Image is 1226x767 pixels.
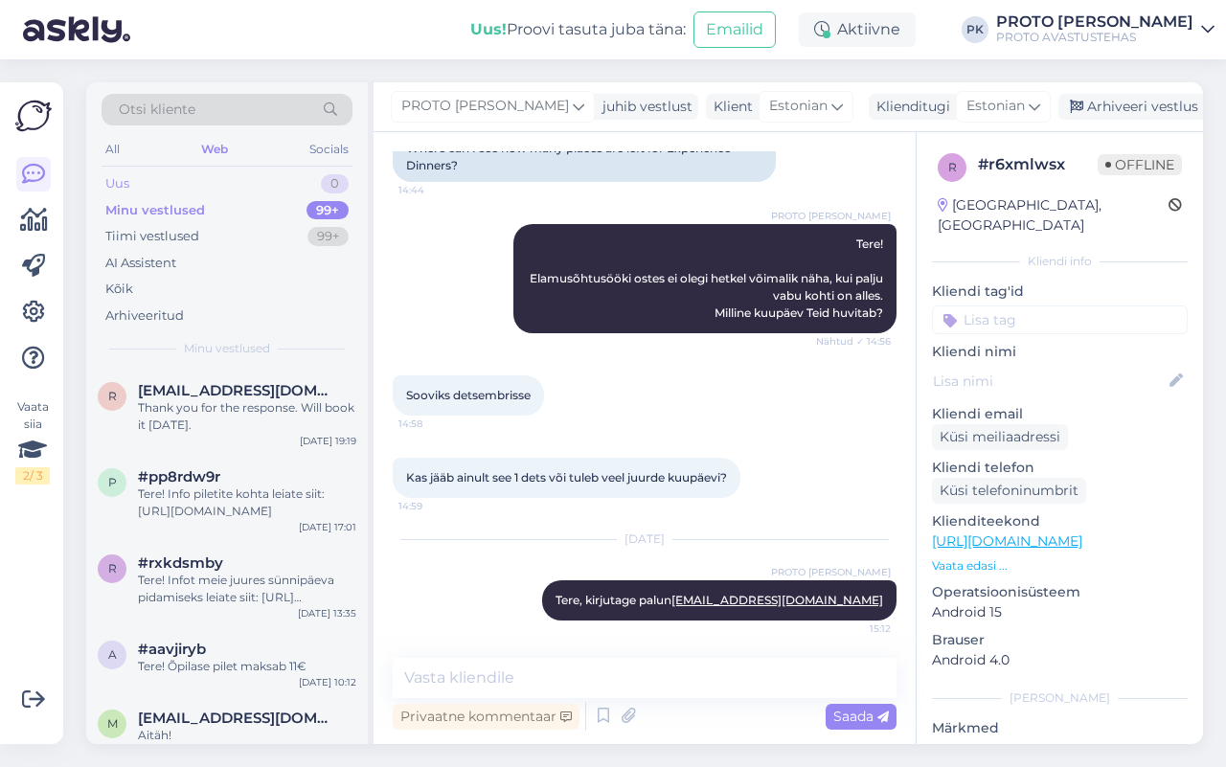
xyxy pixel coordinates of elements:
div: 0 [321,174,349,193]
p: Brauser [932,630,1188,650]
div: Tere! Infot meie juures sünnipäeva pidamiseks leiate siit: [URL][DOMAIN_NAME] [138,572,356,606]
span: PROTO [PERSON_NAME] [771,209,891,223]
div: 99+ [306,201,349,220]
span: Tere! Elamusõhtusööki ostes ei olegi hetkel võimalik näha, kui palju vabu kohti on alles. Milline... [530,237,886,320]
div: Arhiveeri vestlus [1058,94,1206,120]
div: PK [962,16,988,43]
p: Android 15 [932,602,1188,622]
div: Küsi meiliaadressi [932,424,1068,450]
button: Emailid [693,11,776,48]
span: Tere, kirjutage palun [556,593,883,607]
span: Minu vestlused [184,340,270,357]
div: PROTO [PERSON_NAME] [996,14,1193,30]
span: PROTO [PERSON_NAME] [771,565,891,579]
span: m.jagomagi@uulu.edu.ee [138,710,337,727]
span: Offline [1098,154,1182,175]
p: Kliendi email [932,404,1188,424]
div: AI Assistent [105,254,176,273]
div: Klienditugi [869,97,950,117]
span: Nähtud ✓ 14:56 [816,334,891,349]
div: Aktiivne [799,12,916,47]
span: m [107,716,118,731]
span: Estonian [966,96,1025,117]
div: # r6xmlwsx [978,153,1098,176]
span: 15:12 [819,621,891,636]
div: Arhiveeritud [105,306,184,326]
div: [DATE] 17:01 [299,520,356,534]
div: Tere! Õpilase pilet maksab 11€ [138,658,356,675]
p: Kliendi telefon [932,458,1188,478]
div: Küsi telefoninumbrit [932,478,1086,504]
div: Klient [706,97,753,117]
span: 14:59 [398,499,470,513]
span: Saada [833,708,889,725]
p: Vaata edasi ... [932,557,1188,575]
div: Privaatne kommentaar [393,704,579,730]
div: juhib vestlust [595,97,692,117]
span: Sooviks detsembrisse [406,388,531,402]
p: Klienditeekond [932,511,1188,531]
span: rashmi.m.026@gmail.com [138,382,337,399]
p: Märkmed [932,718,1188,738]
div: Where can I see how many places are left for Experience Dinners? [393,132,776,182]
img: Askly Logo [15,98,52,134]
p: Kliendi nimi [932,342,1188,362]
b: Uus! [470,20,507,38]
div: Socials [306,137,352,162]
span: r [108,561,117,575]
div: [DATE] 13:35 [298,606,356,620]
div: Uus [105,174,129,193]
div: Aitäh! [138,727,356,744]
span: r [108,389,117,403]
div: Tiimi vestlused [105,227,199,246]
a: [URL][DOMAIN_NAME] [932,532,1082,550]
span: #rxkdsmby [138,554,223,572]
a: PROTO [PERSON_NAME]PROTO AVASTUSTEHAS [996,14,1215,45]
div: [DATE] 10:12 [299,675,356,689]
div: Tere! Info piletite kohta leiate siit: [URL][DOMAIN_NAME] [138,485,356,520]
div: Minu vestlused [105,201,205,220]
span: 14:44 [398,183,470,197]
div: Vaata siia [15,398,50,485]
div: 2 / 3 [15,467,50,485]
span: 14:58 [398,417,470,431]
div: Web [197,137,232,162]
span: p [108,475,117,489]
div: Proovi tasuta juba täna: [470,18,686,41]
span: r [948,160,957,174]
div: [DATE] [393,530,897,548]
input: Lisa tag [932,305,1188,334]
p: Kliendi tag'id [932,282,1188,302]
span: PROTO [PERSON_NAME] [401,96,569,117]
input: Lisa nimi [933,371,1166,392]
div: [GEOGRAPHIC_DATA], [GEOGRAPHIC_DATA] [938,195,1169,236]
span: a [108,647,117,662]
p: Android 4.0 [932,650,1188,670]
span: Kas jääb ainult see 1 dets või tuleb veel juurde kuupäevi? [406,470,727,485]
div: Kliendi info [932,253,1188,270]
div: [DATE] 19:19 [300,434,356,448]
div: [PERSON_NAME] [932,689,1188,707]
div: 99+ [307,227,349,246]
span: Estonian [769,96,828,117]
a: [EMAIL_ADDRESS][DOMAIN_NAME] [671,593,883,607]
div: PROTO AVASTUSTEHAS [996,30,1193,45]
p: Operatsioonisüsteem [932,582,1188,602]
span: #aavjiryb [138,641,206,658]
span: #pp8rdw9r [138,468,220,485]
span: Otsi kliente [119,100,195,120]
div: All [102,137,124,162]
div: Kõik [105,280,133,299]
div: Thank you for the response. Will book it [DATE]. [138,399,356,434]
